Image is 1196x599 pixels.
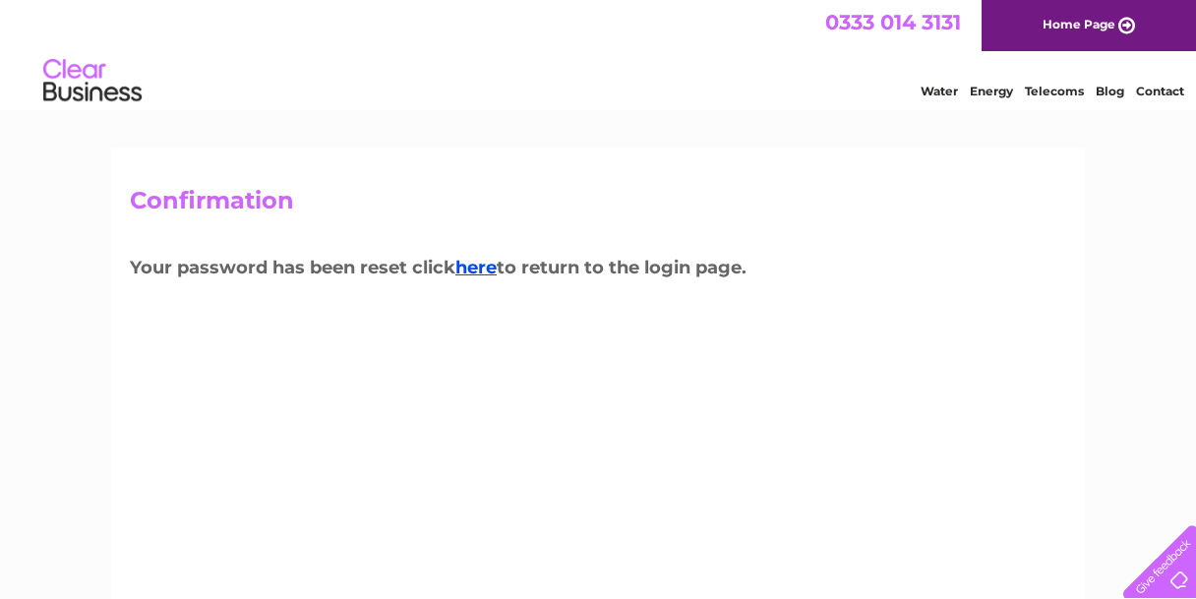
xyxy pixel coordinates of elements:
a: Energy [970,84,1013,98]
a: Contact [1136,84,1184,98]
a: here [455,257,497,278]
a: Water [921,84,958,98]
div: Clear Business is a trading name of Verastar Limited (registered in [GEOGRAPHIC_DATA] No. 3667643... [135,11,1064,95]
img: logo.png [42,51,143,111]
h2: Confirmation [130,187,1066,224]
a: 0333 014 3131 [825,10,961,34]
a: Telecoms [1025,84,1084,98]
a: Blog [1096,84,1124,98]
h3: Your password has been reset click to return to the login page. [130,254,1066,288]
